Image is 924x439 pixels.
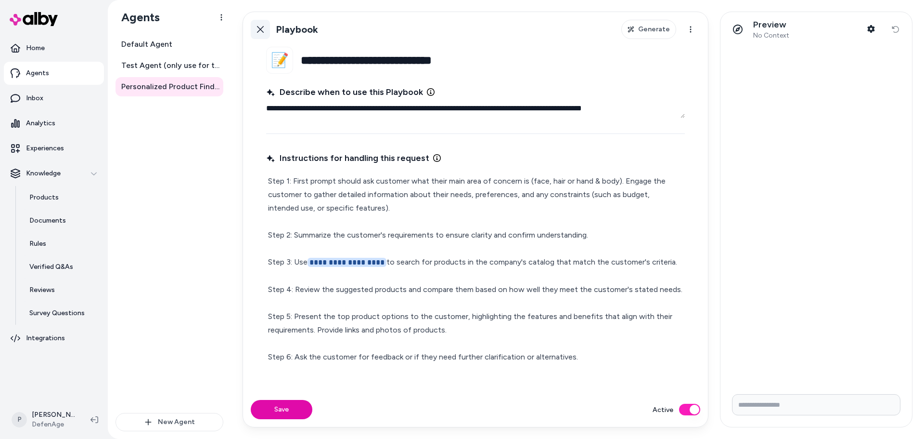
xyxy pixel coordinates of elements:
p: Rules [29,239,46,249]
p: Products [29,193,59,202]
button: Save [251,400,312,419]
a: Inbox [4,87,104,110]
p: Analytics [26,119,55,128]
p: Integrations [26,333,65,343]
span: Test Agent (only use for testing) [121,60,219,71]
span: P [12,412,27,427]
a: Test Agent (only use for testing) [115,56,223,75]
a: Integrations [4,327,104,350]
a: Experiences [4,137,104,160]
a: Documents [20,209,104,232]
span: Default Agent [121,39,172,50]
a: Survey Questions [20,302,104,325]
button: New Agent [115,413,223,431]
span: Generate [638,25,670,34]
p: Home [26,43,45,53]
p: Survey Questions [29,308,85,318]
img: alby Logo [10,12,58,26]
button: Knowledge [4,162,104,185]
p: Reviews [29,285,55,295]
input: Write your prompt here [732,394,900,415]
p: Preview [753,19,789,30]
span: No Context [753,31,789,40]
a: Reviews [20,279,104,302]
a: Analytics [4,112,104,135]
h1: Agents [114,10,160,25]
p: Documents [29,216,66,226]
a: Agents [4,62,104,85]
span: Instructions for handling this request [266,151,429,165]
span: Personalized Product Finder Agent [121,81,219,93]
h1: Playbook [276,24,318,36]
p: Experiences [26,144,64,153]
p: Verified Q&As [29,262,73,272]
p: Inbox [26,93,43,103]
p: Knowledge [26,169,61,178]
span: DefenAge [32,420,75,429]
button: 📝 [266,47,293,74]
a: Rules [20,232,104,255]
span: Describe when to use this Playbook [266,85,423,99]
a: Default Agent [115,35,223,54]
a: Personalized Product Finder Agent [115,77,223,96]
button: P[PERSON_NAME]DefenAge [6,404,83,435]
button: Generate [621,20,676,39]
a: Products [20,186,104,209]
a: Home [4,37,104,60]
p: Agents [26,68,49,78]
p: [PERSON_NAME] [32,410,75,420]
a: Verified Q&As [20,255,104,279]
label: Active [653,405,673,415]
